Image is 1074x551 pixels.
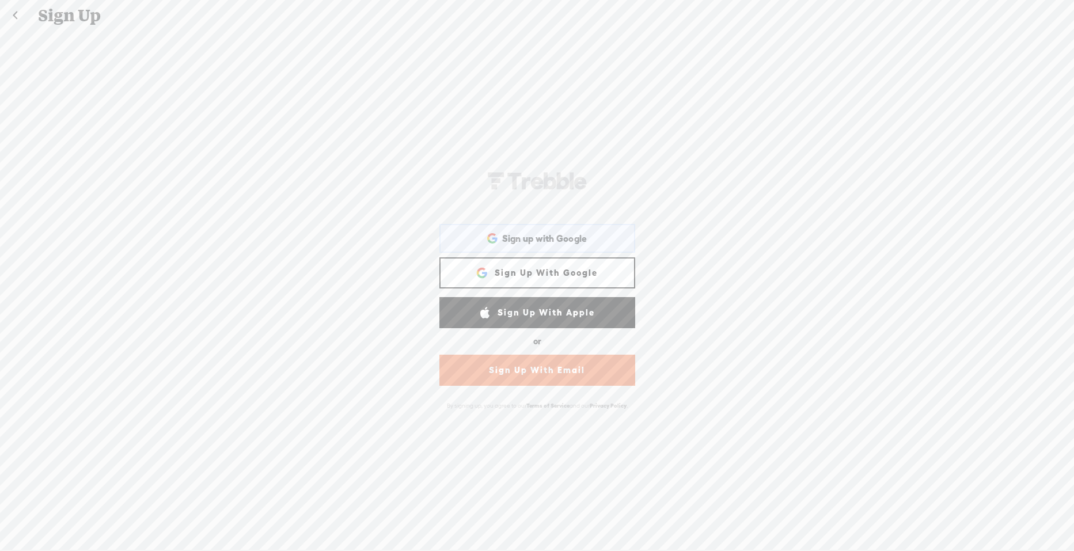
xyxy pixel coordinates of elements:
[439,355,635,386] a: Sign Up With Email
[502,233,587,245] span: Sign up with Google
[526,402,570,409] a: Terms of Service
[437,396,638,415] div: By signing up, you agree to our and our .
[439,257,635,288] a: Sign Up With Google
[533,332,541,351] div: or
[590,402,627,409] a: Privacy Policy
[439,297,635,328] a: Sign Up With Apple
[30,1,1045,31] div: Sign Up
[439,224,635,253] div: Sign up with Google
